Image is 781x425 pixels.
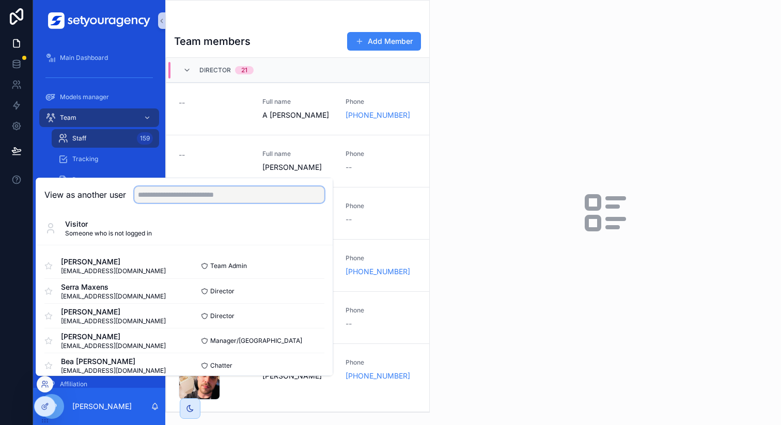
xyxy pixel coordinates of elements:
span: Chatter [210,361,232,370]
span: -- [346,162,352,172]
a: Payouts [52,170,159,189]
a: Tracking [52,150,159,168]
a: Staff159 [52,129,159,148]
a: --Full name[PERSON_NAME]Phone-- [166,135,429,187]
span: -- [179,150,185,160]
a: --Full nameA [PERSON_NAME]Phone[PHONE_NUMBER] [166,83,429,135]
span: Team Admin [210,262,247,270]
span: Phone [346,202,417,210]
a: Models manager [39,88,159,106]
span: [EMAIL_ADDRESS][DOMAIN_NAME] [61,367,166,375]
a: [PHONE_NUMBER] [346,371,410,381]
div: scrollable content [33,41,165,388]
div: 159 [137,132,153,145]
a: Affiliation [39,375,159,393]
span: Phone [346,98,417,106]
span: Full name [262,150,334,158]
span: Models manager [60,93,109,101]
span: Tracking [72,155,98,163]
span: -- [179,98,185,108]
a: Main Dashboard [39,49,159,67]
span: Director [210,287,235,295]
span: Affiliation [60,380,87,388]
h1: Team members [174,34,251,49]
span: Phone [346,358,417,367]
span: Director [210,312,235,320]
a: [PHONE_NUMBER] [346,266,410,277]
span: -- [346,319,352,329]
span: Manager/[GEOGRAPHIC_DATA] [210,337,302,345]
span: Director [199,66,231,74]
span: [EMAIL_ADDRESS][DOMAIN_NAME] [61,292,166,301]
span: Serra Maxens [61,282,166,292]
a: Full name[PERSON_NAME]Phone[PHONE_NUMBER] [166,343,429,414]
span: [PERSON_NAME] [61,332,166,342]
span: Visitor [65,219,152,229]
span: Payouts [72,176,96,184]
span: [EMAIL_ADDRESS][DOMAIN_NAME] [61,267,166,275]
span: Phone [346,306,417,314]
span: [PERSON_NAME] [61,257,166,267]
button: Add Member [347,32,421,51]
a: Team [39,108,159,127]
p: [PERSON_NAME] [72,401,132,412]
span: Someone who is not logged in [65,229,152,238]
span: A [PERSON_NAME] [262,110,334,120]
span: [PERSON_NAME] [262,162,334,172]
span: -- [346,214,352,225]
span: Staff [72,134,86,143]
span: Full name [262,98,334,106]
span: [EMAIL_ADDRESS][DOMAIN_NAME] [61,342,166,350]
img: App logo [48,12,150,29]
span: [EMAIL_ADDRESS][DOMAIN_NAME] [61,317,166,325]
span: Team [60,114,76,122]
span: [PERSON_NAME] [262,371,334,381]
div: 21 [241,66,247,74]
span: Phone [346,150,417,158]
span: Phone [346,254,417,262]
h2: View as another user [44,188,126,201]
span: [PERSON_NAME] [61,307,166,317]
span: Main Dashboard [60,54,108,62]
span: Bea [PERSON_NAME] [61,356,166,367]
a: [PHONE_NUMBER] [346,110,410,120]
